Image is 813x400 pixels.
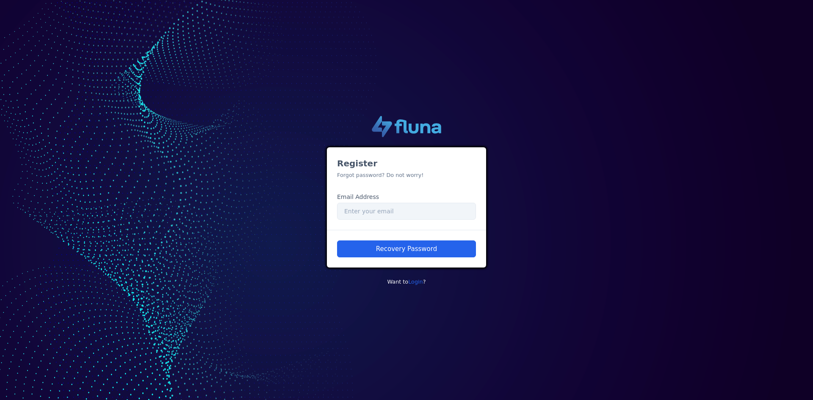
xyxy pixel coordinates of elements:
[337,157,476,169] h3: Register
[337,193,379,201] label: Email Address
[327,278,486,286] p: Want to ?
[408,279,423,285] a: Login
[337,203,476,220] input: Enter your email
[337,240,476,257] button: Recovery Password
[337,172,424,178] small: Forgot password? Do not worry!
